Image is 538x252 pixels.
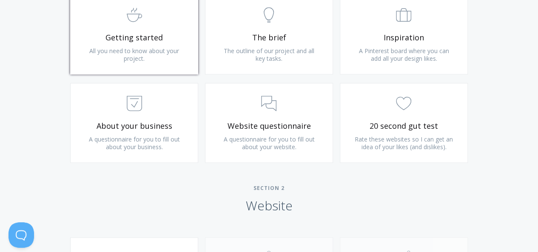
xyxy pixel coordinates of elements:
iframe: Toggle Customer Support [9,222,34,248]
span: Website questionnaire [218,121,320,131]
span: A Pinterest board where you can add all your design likes. [359,47,449,62]
span: Rate these websites so I can get an idea of your likes (and dislikes). [355,135,453,151]
span: A questionnaire for you to fill out about your business. [89,135,180,151]
a: 20 second gut test Rate these websites so I can get an idea of your likes (and dislikes). [340,83,468,163]
span: The outline of our project and all key tasks. [224,47,314,62]
span: The brief [218,33,320,42]
span: 20 second gut test [353,121,455,131]
a: About your business A questionnaire for you to fill out about your business. [70,83,198,163]
span: Getting started [83,33,185,42]
span: Inspiration [353,33,455,42]
span: A questionnaire for you to fill out about your website. [223,135,314,151]
a: Website questionnaire A questionnaire for you to fill out about your website. [205,83,333,163]
span: All you need to know about your project. [89,47,179,62]
span: About your business [83,121,185,131]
